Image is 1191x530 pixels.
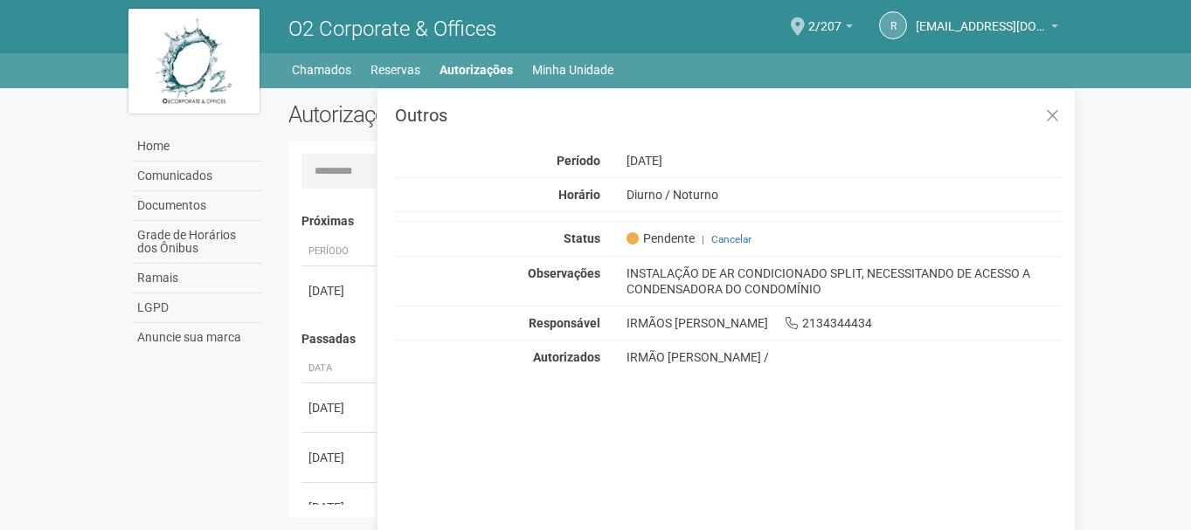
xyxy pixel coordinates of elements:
[308,499,373,516] div: [DATE]
[916,3,1047,33] span: recepcao@benassirio.com.br
[128,9,260,114] img: logo.jpg
[808,3,841,33] span: 2/207
[308,282,373,299] div: [DATE]
[133,293,262,323] a: LGPD
[558,188,600,202] strong: Horário
[613,153,1076,169] div: [DATE]
[613,187,1076,203] div: Diurno / Noturno
[702,233,704,245] span: |
[308,399,373,416] div: [DATE]
[808,22,853,36] a: 2/207
[395,107,1062,124] h3: Outros
[440,58,513,82] a: Autorizações
[879,11,907,39] a: r
[133,323,262,352] a: Anuncie sua marca
[529,316,600,330] strong: Responsável
[301,354,380,383] th: Data
[301,215,1050,228] h4: Próximas
[627,231,695,246] span: Pendente
[711,233,751,245] a: Cancelar
[288,17,496,41] span: O2 Corporate & Offices
[133,132,262,162] a: Home
[528,266,600,280] strong: Observações
[916,22,1058,36] a: [EMAIL_ADDRESS][DOMAIN_NAME]
[613,265,1076,297] div: INSTALAÇÃO DE AR CONDICIONADO SPLIT, NECESSITANDO DE ACESSO A CONDENSADORA DO CONDOMÍNIO
[301,237,380,266] th: Período
[564,231,600,245] strong: Status
[370,58,420,82] a: Reservas
[301,333,1050,346] h4: Passadas
[288,101,662,127] h2: Autorizações
[133,221,262,264] a: Grade de Horários dos Ônibus
[133,191,262,221] a: Documentos
[133,264,262,293] a: Ramais
[533,350,600,364] strong: Autorizados
[532,58,613,82] a: Minha Unidade
[613,315,1076,331] div: IRMÃOS [PERSON_NAME] 2134344434
[627,349,1063,365] div: IRMÃO [PERSON_NAME] /
[133,162,262,191] a: Comunicados
[292,58,351,82] a: Chamados
[557,154,600,168] strong: Período
[308,449,373,466] div: [DATE]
